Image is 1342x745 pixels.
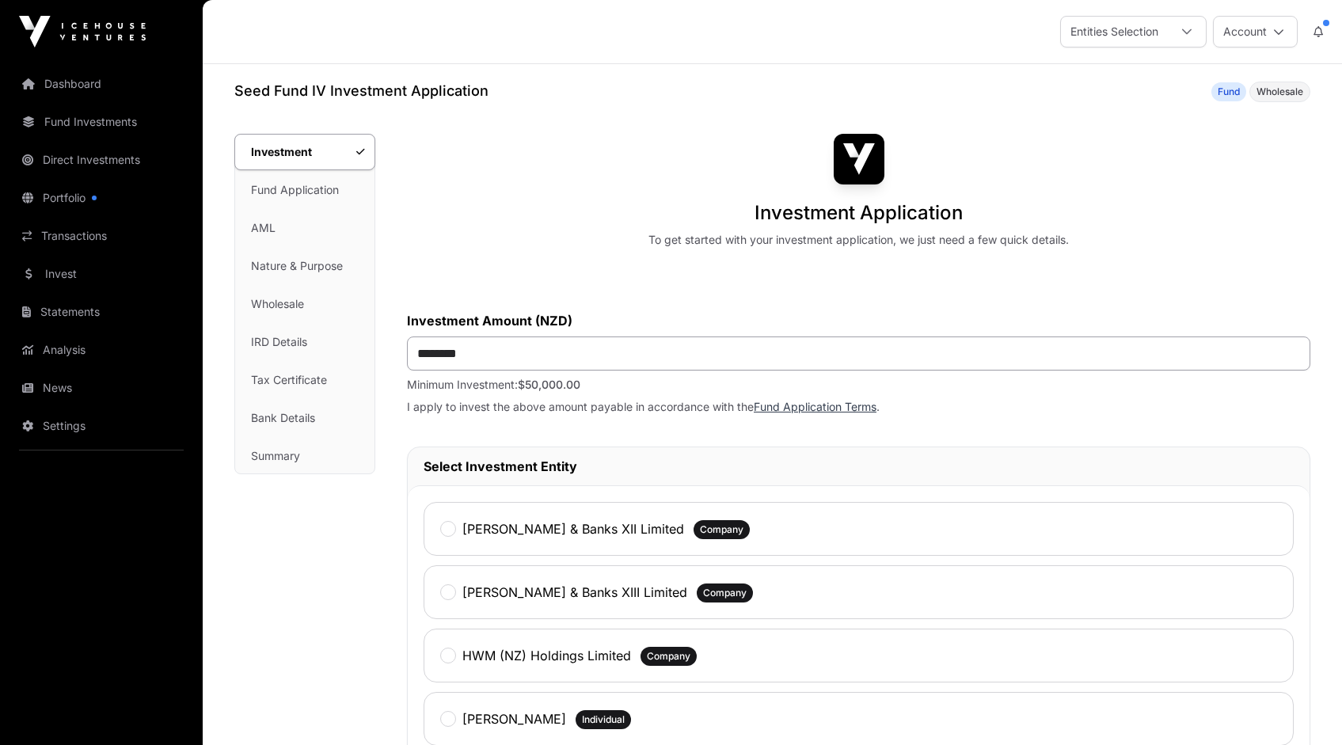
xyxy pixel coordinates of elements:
p: I apply to invest the above amount payable in accordance with the . [407,399,1310,415]
iframe: Chat Widget [1263,669,1342,745]
a: Invest [13,257,190,291]
span: Company [703,587,747,599]
a: Tax Certificate [235,363,374,397]
a: Transactions [13,219,190,253]
button: Account [1213,16,1298,48]
a: Investment [234,134,375,170]
p: Minimum Investment: [407,377,1310,393]
span: Fund [1218,86,1240,98]
h1: Seed Fund IV Investment Application [234,80,489,102]
a: Portfolio [13,181,190,215]
a: Direct Investments [13,143,190,177]
div: To get started with your investment application, we just need a few quick details. [648,232,1069,248]
a: IRD Details [235,325,374,359]
label: [PERSON_NAME] & Banks XII Limited [462,519,684,538]
label: [PERSON_NAME] & Banks XIII Limited [462,583,687,602]
a: AML [235,211,374,245]
span: $50,000.00 [518,378,580,391]
h2: Select Investment Entity [424,457,1294,476]
h1: Investment Application [755,200,963,226]
a: Settings [13,409,190,443]
span: Individual [582,713,625,726]
a: Bank Details [235,401,374,435]
a: Summary [235,439,374,473]
a: Wholesale [235,287,374,321]
label: Investment Amount (NZD) [407,311,1310,330]
span: Wholesale [1256,86,1303,98]
span: Company [647,650,690,663]
img: Seed Fund IV [834,134,884,184]
label: [PERSON_NAME] [462,709,566,728]
a: Nature & Purpose [235,249,374,283]
div: Entities Selection [1061,17,1168,47]
a: Fund Application [235,173,374,207]
a: Analysis [13,333,190,367]
span: Company [700,523,743,536]
a: Statements [13,295,190,329]
a: News [13,371,190,405]
img: Icehouse Ventures Logo [19,16,146,48]
a: Fund Investments [13,105,190,139]
a: Fund Application Terms [754,400,876,413]
label: HWM (NZ) Holdings Limited [462,646,631,665]
a: Dashboard [13,67,190,101]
